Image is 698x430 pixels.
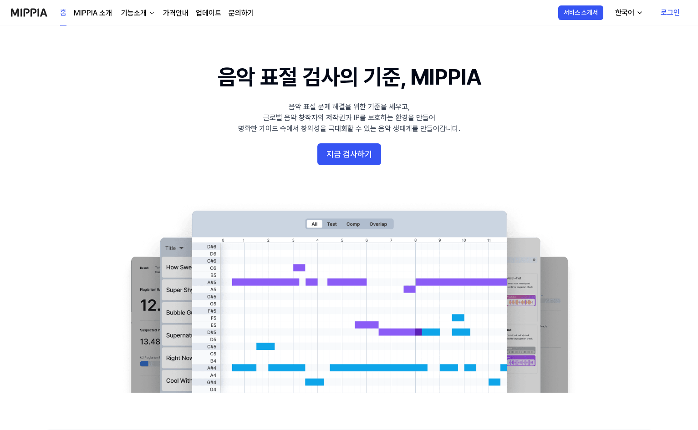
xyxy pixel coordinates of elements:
[60,0,66,25] a: 홈
[317,143,381,165] button: 지금 검사하기
[196,8,221,19] a: 업데이트
[558,5,603,20] button: 서비스 소개서
[163,8,189,19] a: 가격안내
[119,8,156,19] button: 기능소개
[613,7,636,18] div: 한국어
[218,62,480,92] h1: 음악 표절 검사의 기준, MIPPIA
[119,8,148,19] div: 기능소개
[229,8,254,19] a: 문의하기
[112,202,586,393] img: main Image
[74,8,112,19] a: MIPPIA 소개
[238,101,460,134] div: 음악 표절 문제 해결을 위한 기준을 세우고, 글로벌 음악 창작자의 저작권과 IP를 보호하는 환경을 만들어 명확한 가이드 속에서 창의성을 극대화할 수 있는 음악 생태계를 만들어...
[608,4,649,22] button: 한국어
